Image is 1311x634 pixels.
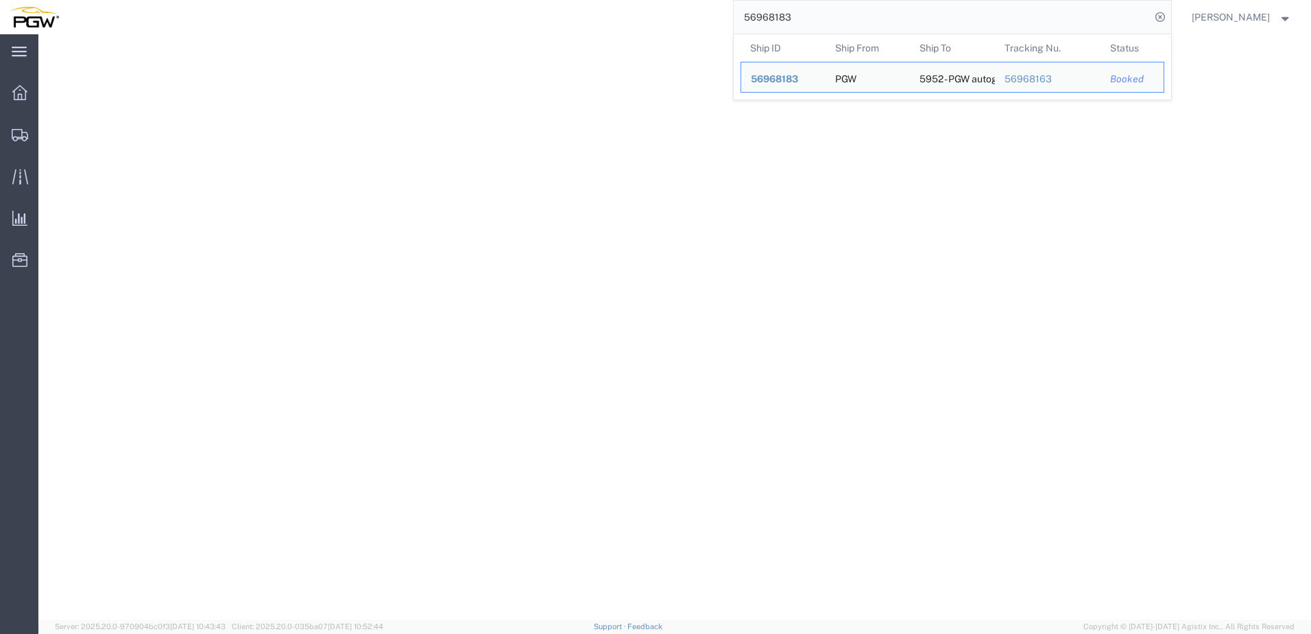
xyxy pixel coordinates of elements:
span: Christopher Martin [1192,10,1270,25]
table: Search Results [741,34,1171,99]
span: Server: 2025.20.0-970904bc0f3 [55,622,226,631]
div: 5952 - PGW autoglass - Coquitlam [919,62,985,92]
th: Ship From [825,34,910,62]
span: 56968183 [751,73,798,84]
div: Booked [1110,72,1154,86]
a: Feedback [627,622,662,631]
th: Tracking Nu. [994,34,1100,62]
span: [DATE] 10:43:43 [170,622,226,631]
iframe: FS Legacy Container [38,34,1311,620]
span: Copyright © [DATE]-[DATE] Agistix Inc., All Rights Reserved [1083,621,1295,633]
input: Search for shipment number, reference number [734,1,1151,34]
button: [PERSON_NAME] [1191,9,1292,25]
span: [DATE] 10:52:44 [328,622,383,631]
span: Client: 2025.20.0-035ba07 [232,622,383,631]
th: Status [1100,34,1164,62]
div: 56968183 [751,72,816,86]
a: Support [594,622,628,631]
th: Ship ID [741,34,826,62]
div: PGW [834,62,856,92]
img: logo [10,7,59,27]
th: Ship To [910,34,995,62]
div: 56968163 [1004,72,1091,86]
